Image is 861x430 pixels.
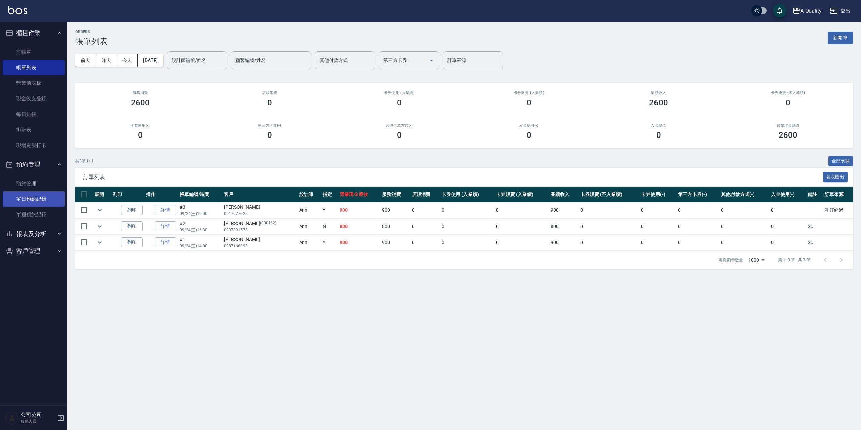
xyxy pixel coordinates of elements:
td: 900 [338,202,380,218]
td: #2 [178,219,223,234]
td: N [321,219,338,234]
th: 店販消費 [410,187,440,202]
button: expand row [95,205,105,215]
h2: 其他付款方式(-) [343,123,456,128]
td: 0 [578,202,639,218]
td: 0 [769,235,806,250]
th: 卡券使用 (入業績) [440,187,494,202]
td: 0 [639,235,676,250]
button: 列印 [121,237,143,248]
h3: 服務消費 [83,91,197,95]
h2: 卡券販賣 (入業績) [472,91,586,95]
div: [PERSON_NAME] [224,204,296,211]
div: [PERSON_NAME] [224,236,296,243]
th: 其他付款方式(-) [719,187,769,202]
td: 0 [639,202,676,218]
td: 800 [380,219,410,234]
td: 0 [578,219,639,234]
td: 剛好經過 [823,202,853,218]
button: 列印 [121,221,143,232]
p: 每頁顯示數量 [719,257,743,263]
td: Y [321,202,338,218]
td: SC [806,219,823,234]
td: 0 [578,235,639,250]
button: 昨天 [96,54,117,67]
p: 09/24 (三) 16:30 [180,227,221,233]
th: 第三方卡券(-) [676,187,720,202]
p: 0987166098 [224,243,296,249]
p: (000162) [260,220,277,227]
p: 0937891578 [224,227,296,233]
p: 服務人員 [21,418,55,424]
a: 報表匯出 [823,173,848,180]
h3: 0 [527,130,531,140]
button: save [773,4,786,17]
a: 每日結帳 [3,107,65,122]
h2: 卡券販賣 (不入業績) [732,91,845,95]
p: 第 1–3 筆 共 3 筆 [778,257,811,263]
p: 共 3 筆, 1 / 1 [75,158,94,164]
h3: 0 [267,98,272,107]
td: Ann [298,235,321,250]
button: 今天 [117,54,138,67]
th: 指定 [321,187,338,202]
th: 列印 [111,187,144,202]
td: 0 [676,219,720,234]
h3: 0 [527,98,531,107]
td: 0 [440,202,494,218]
td: 0 [494,235,549,250]
a: 帳單列表 [3,60,65,75]
td: 0 [410,235,440,250]
td: 0 [719,219,769,234]
button: A Quality [790,4,825,18]
td: 0 [769,202,806,218]
td: 0 [769,219,806,234]
h3: 0 [397,130,402,140]
th: 卡券販賣 (不入業績) [578,187,639,202]
td: #3 [178,202,223,218]
h2: ORDERS [75,30,108,34]
a: 營業儀表板 [3,75,65,91]
td: 900 [380,235,410,250]
td: 0 [639,219,676,234]
td: 900 [338,235,380,250]
td: Ann [298,219,321,234]
th: 業績收入 [549,187,578,202]
a: 單日預約紀錄 [3,191,65,207]
th: 營業現金應收 [338,187,380,202]
th: 訂單來源 [823,187,853,202]
h2: 營業現金應收 [732,123,845,128]
button: 報表及分析 [3,225,65,243]
h2: 卡券使用 (入業績) [343,91,456,95]
p: 09/24 (三) 19:00 [180,211,221,217]
img: Person [5,411,19,425]
button: 全部展開 [828,156,853,166]
th: 設計師 [298,187,321,202]
h2: 業績收入 [602,91,715,95]
button: 列印 [121,205,143,216]
th: 操作 [144,187,178,202]
h3: 帳單列表 [75,37,108,46]
h3: 0 [138,130,143,140]
a: 現金收支登錄 [3,91,65,106]
button: Open [426,55,437,66]
td: 0 [676,235,720,250]
td: 900 [549,235,578,250]
h2: 入金使用(-) [472,123,586,128]
h3: 0 [267,130,272,140]
th: 備註 [806,187,823,202]
th: 入金使用(-) [769,187,806,202]
button: expand row [95,237,105,247]
a: 單週預約紀錄 [3,207,65,222]
a: 現場電腦打卡 [3,138,65,153]
button: 客戶管理 [3,242,65,260]
td: SC [806,235,823,250]
td: 900 [380,202,410,218]
h2: 店販消費 [213,91,326,95]
h3: 2600 [131,98,150,107]
h3: 2600 [649,98,668,107]
th: 卡券使用(-) [639,187,676,202]
th: 展開 [93,187,111,202]
a: 排班表 [3,122,65,138]
a: 詳情 [155,237,176,248]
